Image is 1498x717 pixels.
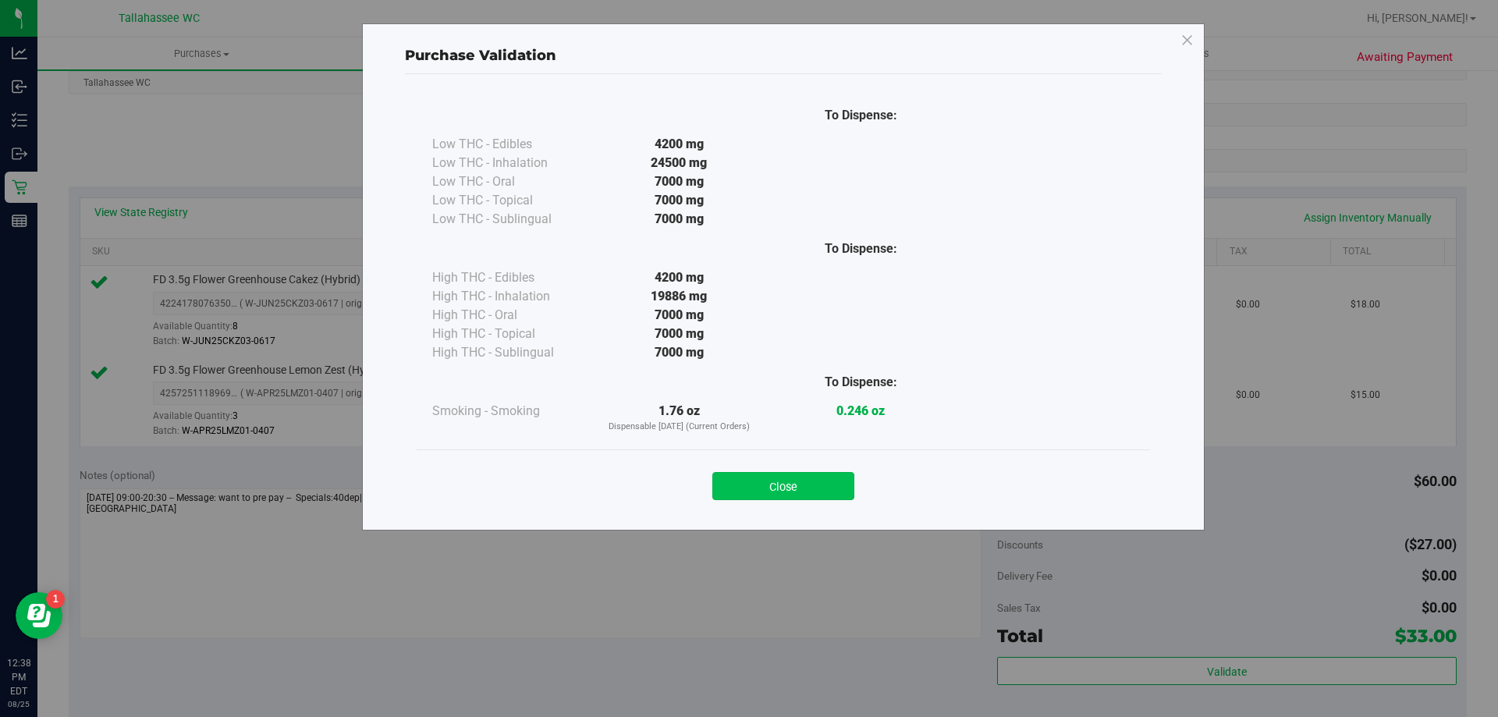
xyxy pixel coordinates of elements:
div: Low THC - Inhalation [432,154,588,172]
div: 1.76 oz [588,402,770,434]
div: 7000 mg [588,210,770,229]
div: 19886 mg [588,287,770,306]
div: To Dispense: [770,373,952,392]
div: 4200 mg [588,135,770,154]
p: Dispensable [DATE] (Current Orders) [588,421,770,434]
div: High THC - Topical [432,325,588,343]
div: 7000 mg [588,172,770,191]
div: Smoking - Smoking [432,402,588,421]
div: 7000 mg [588,191,770,210]
div: 7000 mg [588,325,770,343]
div: Low THC - Sublingual [432,210,588,229]
div: 7000 mg [588,343,770,362]
iframe: Resource center unread badge [46,590,65,609]
div: High THC - Oral [432,306,588,325]
div: Low THC - Topical [432,191,588,210]
div: 24500 mg [588,154,770,172]
div: To Dispense: [770,240,952,258]
div: High THC - Sublingual [432,343,588,362]
div: 4200 mg [588,268,770,287]
button: Close [712,472,854,500]
strong: 0.246 oz [836,403,885,418]
div: High THC - Edibles [432,268,588,287]
div: High THC - Inhalation [432,287,588,306]
div: 7000 mg [588,306,770,325]
div: To Dispense: [770,106,952,125]
div: Low THC - Edibles [432,135,588,154]
span: Purchase Validation [405,47,556,64]
div: Low THC - Oral [432,172,588,191]
iframe: Resource center [16,592,62,639]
